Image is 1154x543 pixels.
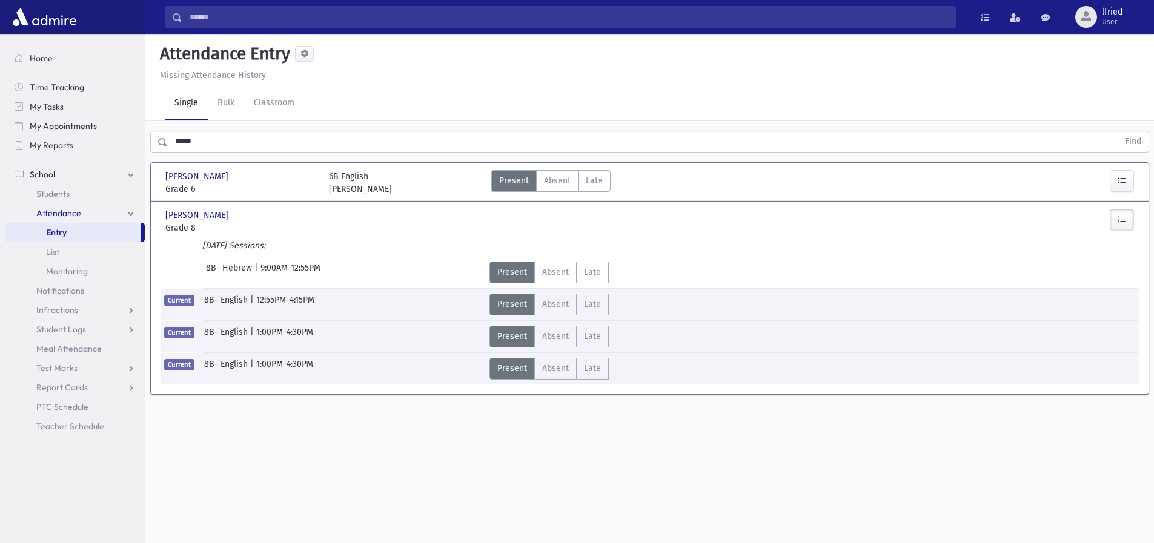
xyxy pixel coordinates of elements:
[489,358,609,380] div: AttTypes
[260,262,320,283] span: 9:00AM-12:55PM
[1118,131,1149,152] button: Find
[46,266,88,277] span: Monitoring
[254,262,260,283] span: |
[155,44,290,64] h5: Attendance Entry
[36,285,84,296] span: Notifications
[544,174,571,187] span: Absent
[250,358,256,380] span: |
[542,298,569,311] span: Absent
[5,48,145,68] a: Home
[30,120,97,131] span: My Appointments
[30,101,64,112] span: My Tasks
[165,87,208,120] a: Single
[36,343,102,354] span: Meal Attendance
[542,330,569,343] span: Absent
[250,294,256,315] span: |
[182,6,955,28] input: Search
[1102,7,1122,17] span: lfried
[489,262,609,283] div: AttTypes
[584,298,601,311] span: Late
[204,326,250,347] span: 8B- English
[5,339,145,358] a: Meal Attendance
[155,70,266,81] a: Missing Attendance History
[46,227,67,238] span: Entry
[586,174,603,187] span: Late
[489,294,609,315] div: AttTypes
[164,295,194,306] span: Current
[10,5,79,29] img: AdmirePro
[250,326,256,347] span: |
[256,294,314,315] span: 12:55PM-4:15PM
[5,97,145,116] a: My Tasks
[206,262,254,283] span: 8B- Hebrew
[36,324,86,335] span: Student Logs
[204,294,250,315] span: 8B- English
[5,77,145,97] a: Time Tracking
[542,266,569,278] span: Absent
[30,53,53,64] span: Home
[5,184,145,203] a: Students
[497,298,527,311] span: Present
[160,70,266,81] u: Missing Attendance History
[497,330,527,343] span: Present
[36,188,70,199] span: Students
[5,416,145,436] a: Teacher Schedule
[202,240,265,251] i: [DATE] Sessions:
[244,87,304,120] a: Classroom
[5,358,145,378] a: Test Marks
[165,222,317,234] span: Grade 8
[164,359,194,370] span: Current
[165,170,231,183] span: [PERSON_NAME]
[542,362,569,375] span: Absent
[36,421,104,432] span: Teacher Schedule
[36,304,78,315] span: Infractions
[256,358,313,380] span: 1:00PM-4:30PM
[497,266,527,278] span: Present
[499,174,529,187] span: Present
[5,262,145,281] a: Monitoring
[30,169,55,180] span: School
[204,358,250,380] span: 8B- English
[5,281,145,300] a: Notifications
[5,203,145,223] a: Attendance
[5,223,141,242] a: Entry
[36,401,88,412] span: PTC Schedule
[256,326,313,347] span: 1:00PM-4:30PM
[30,82,84,93] span: Time Tracking
[329,170,392,196] div: 6B English [PERSON_NAME]
[36,363,78,374] span: Test Marks
[491,170,611,196] div: AttTypes
[584,330,601,343] span: Late
[5,397,145,416] a: PTC Schedule
[5,136,145,155] a: My Reports
[165,183,317,196] span: Grade 6
[497,362,527,375] span: Present
[208,87,244,120] a: Bulk
[46,246,59,257] span: List
[5,320,145,339] a: Student Logs
[36,208,81,219] span: Attendance
[30,140,73,151] span: My Reports
[5,378,145,397] a: Report Cards
[165,209,231,222] span: [PERSON_NAME]
[489,326,609,347] div: AttTypes
[5,116,145,136] a: My Appointments
[1102,17,1122,27] span: User
[5,300,145,320] a: Infractions
[5,165,145,184] a: School
[584,362,601,375] span: Late
[164,327,194,338] span: Current
[5,242,145,262] a: List
[584,266,601,278] span: Late
[36,382,88,393] span: Report Cards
